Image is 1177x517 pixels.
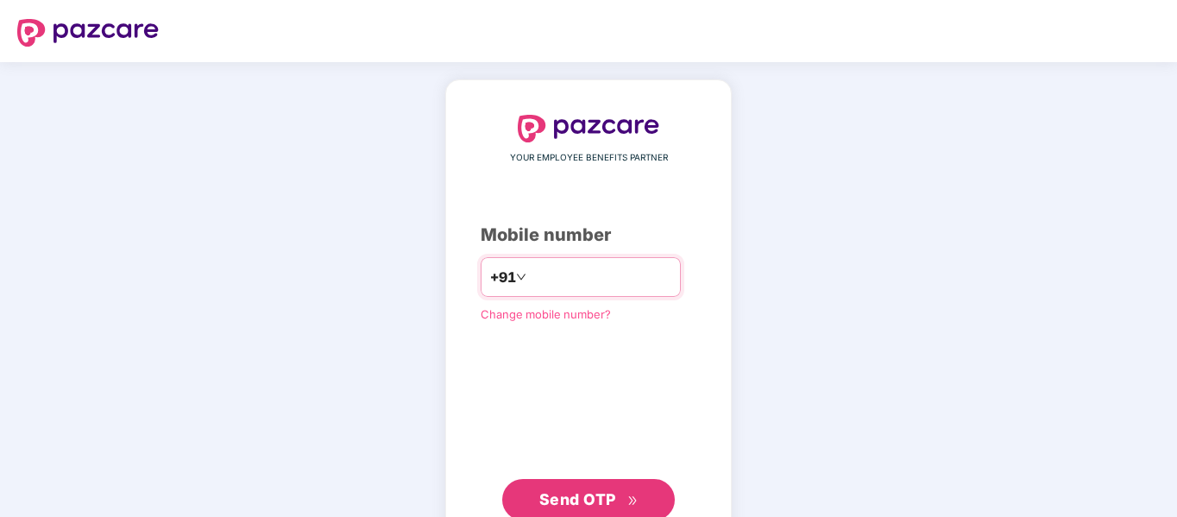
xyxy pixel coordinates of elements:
[539,490,616,508] span: Send OTP
[518,115,659,142] img: logo
[17,19,159,47] img: logo
[510,151,668,165] span: YOUR EMPLOYEE BENEFITS PARTNER
[627,495,639,507] span: double-right
[481,307,611,321] a: Change mobile number?
[490,267,516,288] span: +91
[516,272,526,282] span: down
[481,222,696,249] div: Mobile number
